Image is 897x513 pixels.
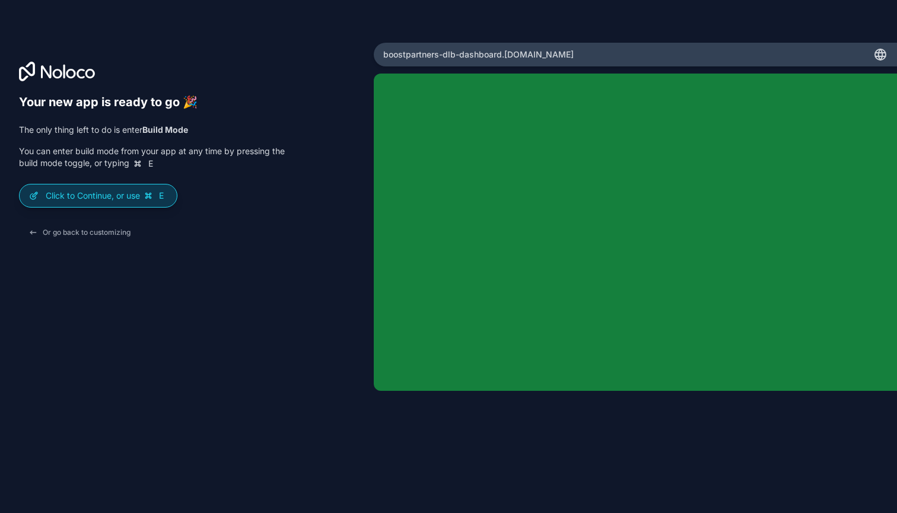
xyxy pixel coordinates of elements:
[142,125,188,135] strong: Build Mode
[383,49,574,60] span: boostpartners-dlb-dashboard .[DOMAIN_NAME]
[157,191,166,200] span: E
[19,145,285,170] p: You can enter build mode from your app at any time by pressing the build mode toggle, or typing
[19,124,285,136] p: The only thing left to do is enter
[146,159,155,168] span: E
[46,190,167,202] p: Click to Continue, or use
[19,95,285,110] h6: Your new app is ready to go 🎉
[374,74,897,391] iframe: App Preview
[857,473,885,501] iframe: Intercom live chat
[19,222,140,243] button: Or go back to customizing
